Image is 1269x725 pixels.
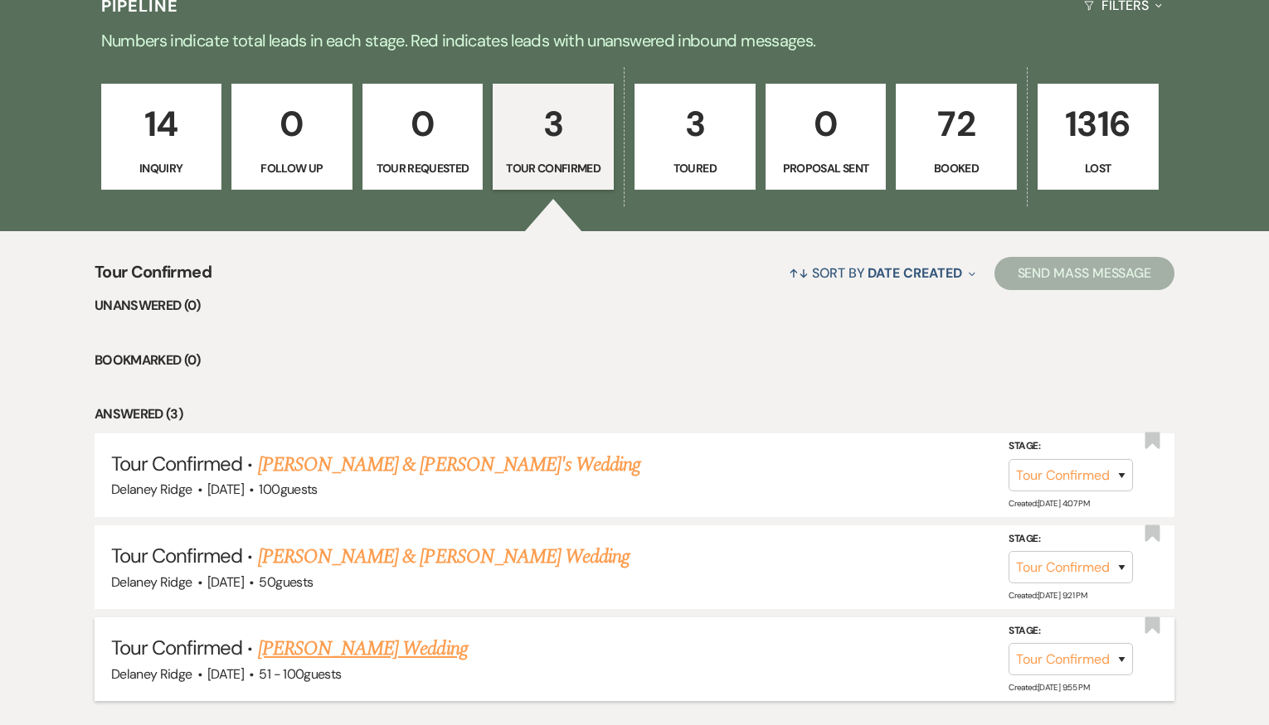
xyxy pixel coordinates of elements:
[111,635,243,660] span: Tour Confirmed
[111,481,192,498] span: Delaney Ridge
[111,665,192,683] span: Delaney Ridge
[1038,84,1159,190] a: 1316Lost
[1009,682,1089,693] span: Created: [DATE] 9:55 PM
[259,481,317,498] span: 100 guests
[782,251,981,295] button: Sort By Date Created
[1009,590,1087,601] span: Created: [DATE] 9:21 PM
[1009,530,1133,549] label: Stage:
[111,543,243,568] span: Tour Confirmed
[503,159,603,177] p: Tour Confirmed
[207,481,244,498] span: [DATE]
[259,665,341,683] span: 51 - 100 guests
[101,84,222,190] a: 14Inquiry
[242,159,342,177] p: Follow Up
[868,264,961,282] span: Date Created
[994,257,1175,290] button: Send Mass Message
[95,350,1174,371] li: Bookmarked (0)
[111,573,192,591] span: Delaney Ridge
[95,259,211,295] span: Tour Confirmed
[231,84,352,190] a: 0Follow Up
[95,295,1174,317] li: Unanswered (0)
[1048,159,1148,177] p: Lost
[112,159,211,177] p: Inquiry
[634,84,756,190] a: 3Toured
[776,96,876,152] p: 0
[503,96,603,152] p: 3
[1009,437,1133,456] label: Stage:
[259,573,313,591] span: 50 guests
[242,96,342,152] p: 0
[1009,622,1133,640] label: Stage:
[95,404,1174,425] li: Answered (3)
[258,542,630,572] a: [PERSON_NAME] & [PERSON_NAME] Wedding
[373,96,473,152] p: 0
[766,84,887,190] a: 0Proposal Sent
[207,665,244,683] span: [DATE]
[112,96,211,152] p: 14
[896,84,1017,190] a: 72Booked
[37,27,1232,54] p: Numbers indicate total leads in each stage. Red indicates leads with unanswered inbound messages.
[645,159,745,177] p: Toured
[907,159,1006,177] p: Booked
[111,451,243,476] span: Tour Confirmed
[1009,498,1089,509] span: Created: [DATE] 4:07 PM
[258,634,468,664] a: [PERSON_NAME] Wedding
[1048,96,1148,152] p: 1316
[776,159,876,177] p: Proposal Sent
[789,264,809,282] span: ↑↓
[258,450,641,480] a: [PERSON_NAME] & [PERSON_NAME]'s Wedding
[645,96,745,152] p: 3
[362,84,484,190] a: 0Tour Requested
[493,84,614,190] a: 3Tour Confirmed
[207,573,244,591] span: [DATE]
[373,159,473,177] p: Tour Requested
[907,96,1006,152] p: 72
